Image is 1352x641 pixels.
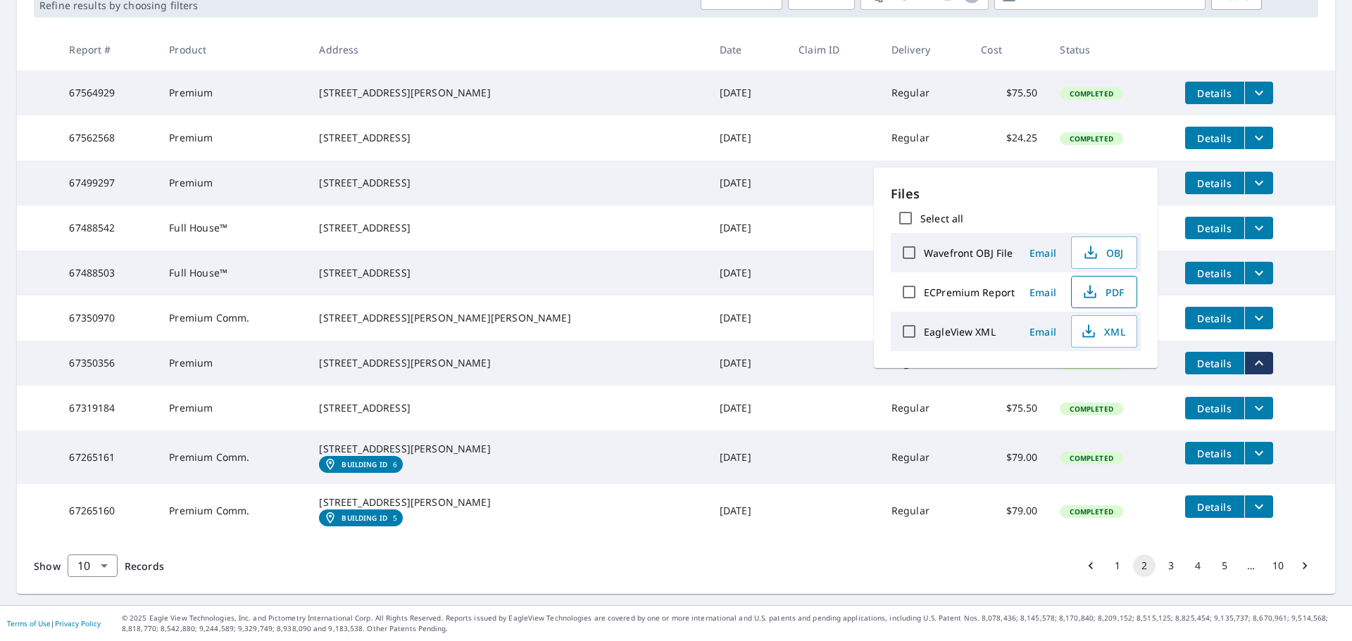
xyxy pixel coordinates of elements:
td: $49.00 [970,160,1049,205]
div: [STREET_ADDRESS][PERSON_NAME] [319,442,696,456]
td: [DATE] [708,70,787,115]
td: [DATE] [708,296,787,341]
button: Go to page 1 [1106,554,1129,577]
p: | [7,619,101,628]
td: 67265160 [58,484,158,538]
span: Records [125,559,164,573]
button: Go to page 4 [1187,554,1209,577]
td: Premium [158,115,308,160]
td: Premium Comm. [158,296,308,341]
td: 67564929 [58,70,158,115]
button: XML [1071,315,1137,348]
nav: pagination navigation [1077,554,1318,577]
button: detailsBtn-67488503 [1185,262,1244,284]
td: Regular [880,386,970,431]
button: filesDropdownBtn-67562568 [1244,127,1273,149]
span: Completed [1061,134,1121,144]
p: Files [891,184,1141,203]
td: 67350356 [58,341,158,386]
div: [STREET_ADDRESS][PERSON_NAME] [319,356,696,370]
p: © 2025 Eagle View Technologies, Inc. and Pictometry International Corp. All Rights Reserved. Repo... [122,613,1345,634]
span: Completed [1061,453,1121,463]
button: detailsBtn-67319184 [1185,397,1244,419]
td: $79.00 [970,484,1049,538]
button: detailsBtn-67350970 [1185,307,1244,329]
th: Claim ID [787,29,880,70]
th: Address [308,29,708,70]
th: Product [158,29,308,70]
td: Full House™ [158,250,308,296]
button: filesDropdownBtn-67564929 [1244,82,1273,104]
button: Go to page 5 [1213,554,1236,577]
div: [STREET_ADDRESS] [319,131,696,145]
button: detailsBtn-67350356 [1185,352,1244,374]
button: filesDropdownBtn-67350970 [1244,307,1273,329]
label: EagleView XML [924,325,996,338]
span: Details [1194,357,1236,370]
div: 10 [68,546,118,585]
td: [DATE] [708,205,787,250]
td: 67562568 [58,115,158,160]
span: Show [34,559,61,573]
span: XML [1080,323,1125,340]
span: Details [1194,222,1236,235]
td: [DATE] [708,160,787,205]
button: detailsBtn-67562568 [1185,127,1244,149]
button: filesDropdownBtn-67265160 [1244,495,1273,518]
button: Go to next page [1294,554,1316,577]
button: Go to page 3 [1160,554,1182,577]
span: Email [1026,246,1060,260]
td: Regular [880,160,970,205]
button: filesDropdownBtn-67265161 [1244,442,1273,464]
div: [STREET_ADDRESS] [319,401,696,415]
button: filesDropdownBtn-67319184 [1244,397,1273,419]
button: Email [1020,281,1065,303]
button: OBJ [1071,236,1137,269]
th: Cost [970,29,1049,70]
button: Go to previous page [1079,554,1102,577]
div: [STREET_ADDRESS] [319,266,696,280]
button: filesDropdownBtn-67488542 [1244,217,1273,239]
td: Regular [880,115,970,160]
td: $75.50 [970,386,1049,431]
em: Building ID [342,460,387,469]
div: [STREET_ADDRESS][PERSON_NAME] [319,86,696,100]
td: Full House™ [158,205,308,250]
td: Premium Comm. [158,484,308,538]
span: Details [1194,267,1236,280]
button: Go to page 10 [1267,554,1289,577]
a: Privacy Policy [55,618,101,628]
td: [DATE] [708,484,787,538]
button: filesDropdownBtn-67350356 [1244,352,1273,374]
label: Wavefront OBJ File [924,246,1013,260]
td: Premium [158,70,308,115]
span: Details [1194,87,1236,100]
button: detailsBtn-67265161 [1185,442,1244,464]
td: 67319184 [58,386,158,431]
th: Report # [58,29,158,70]
td: Regular [880,70,970,115]
td: Regular [880,431,970,484]
button: detailsBtn-67499297 [1185,172,1244,194]
div: [STREET_ADDRESS] [319,176,696,190]
button: page 2 [1133,554,1156,577]
td: 67499297 [58,160,158,205]
span: Details [1194,447,1236,460]
button: detailsBtn-67564929 [1185,82,1244,104]
td: 67488503 [58,250,158,296]
td: Regular [880,484,970,538]
button: filesDropdownBtn-67488503 [1244,262,1273,284]
th: Date [708,29,787,70]
div: [STREET_ADDRESS] [319,221,696,235]
td: Premium [158,341,308,386]
th: Delivery [880,29,970,70]
button: detailsBtn-67488542 [1185,217,1244,239]
span: Completed [1061,89,1121,99]
span: PDF [1080,284,1125,300]
div: … [1240,559,1263,573]
td: 67488542 [58,205,158,250]
button: filesDropdownBtn-67499297 [1244,172,1273,194]
td: Premium [158,386,308,431]
th: Status [1049,29,1173,70]
div: Show 10 records [68,554,118,577]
